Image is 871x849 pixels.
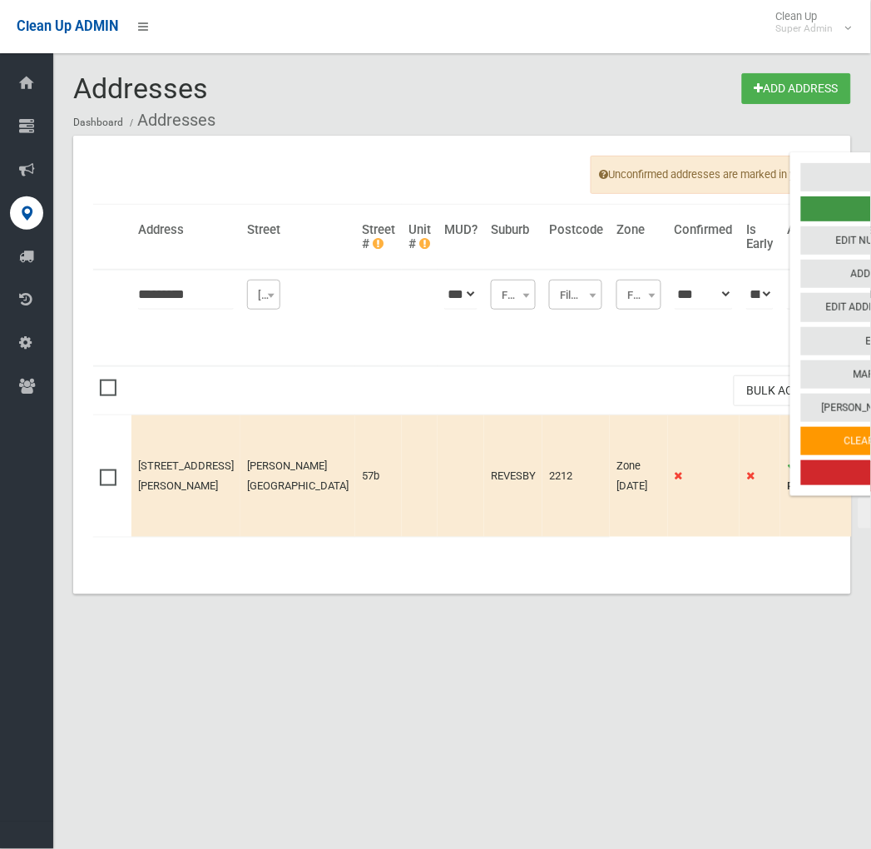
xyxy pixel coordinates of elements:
h4: Confirmed [675,223,733,237]
h4: Postcode [549,223,603,237]
span: Filter Street [251,284,276,307]
span: Addresses [73,72,208,105]
h4: Allowed [787,223,845,237]
strong: Remaining: [787,479,839,492]
h4: Zone [616,223,661,237]
span: Unconfirmed addresses are marked in yellow. [591,156,831,194]
span: Filter Zone [616,280,661,310]
td: [PERSON_NAME][GEOGRAPHIC_DATA] [240,415,355,537]
span: Filter Suburb [495,284,532,307]
h4: Address [138,223,234,237]
span: Clean Up ADMIN [17,18,118,34]
td: 57b [355,415,402,537]
td: 2212 [542,415,610,537]
h4: Street # [362,223,395,251]
a: [STREET_ADDRESS][PERSON_NAME] [138,459,234,492]
button: Bulk Actions [734,375,845,406]
a: Dashboard [73,117,123,128]
small: Super Admin [776,22,834,35]
td: REVESBY [484,415,542,537]
a: Add Address [742,73,851,104]
span: Filter Suburb [491,280,536,310]
span: Filter Street [247,280,280,310]
h4: Unit # [408,223,431,251]
span: Filter Postcode [549,280,602,310]
td: 2 [780,415,852,537]
h4: Street [247,223,349,237]
li: Addresses [126,105,215,136]
span: Filter Postcode [553,284,598,307]
h4: MUD? [444,223,478,237]
h4: Is Early [746,223,774,251]
td: Zone [DATE] [610,415,668,537]
span: Filter Zone [621,284,657,307]
span: Clean Up [768,10,850,35]
h4: Suburb [491,223,536,237]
